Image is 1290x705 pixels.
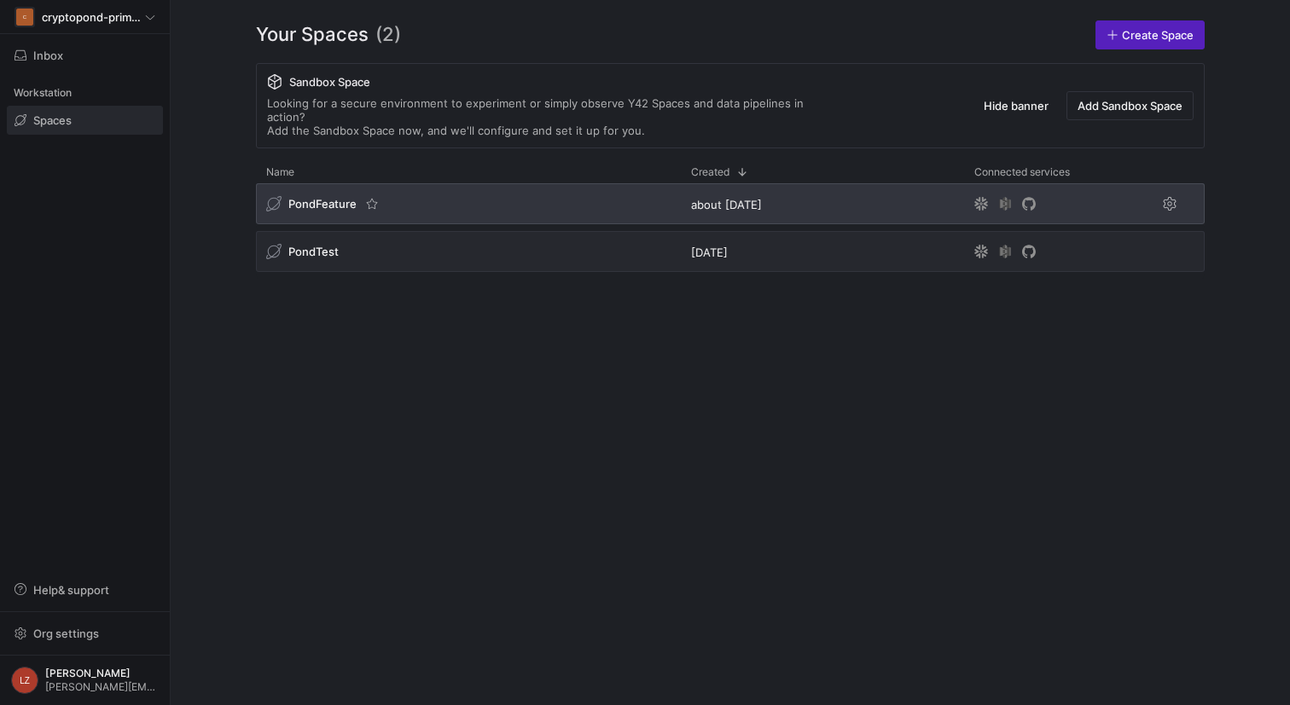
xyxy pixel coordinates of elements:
button: Org settings [7,619,163,648]
button: Add Sandbox Space [1066,91,1194,120]
span: Sandbox Space [289,75,370,89]
span: about [DATE] [691,198,762,211]
span: Name [266,166,294,178]
span: cryptopond-primary [42,10,145,24]
span: Add Sandbox Space [1078,99,1182,113]
div: Press SPACE to select this row. [256,231,1205,279]
div: LZ [11,667,38,694]
span: Created [691,166,729,178]
span: (2) [375,20,401,49]
div: Looking for a secure environment to experiment or simply observe Y42 Spaces and data pipelines in... [267,96,839,137]
span: [PERSON_NAME][EMAIL_ADDRESS][DOMAIN_NAME] [45,681,159,693]
span: Help & support [33,583,109,597]
span: [PERSON_NAME] [45,667,159,679]
span: Create Space [1122,28,1194,42]
a: Org settings [7,628,163,642]
div: Workstation [7,80,163,106]
span: Org settings [33,627,99,640]
span: Your Spaces [256,20,369,49]
span: Hide banner [984,99,1049,113]
span: Connected services [974,166,1070,178]
span: PondTest [288,245,339,258]
a: Spaces [7,106,163,135]
a: Create Space [1095,20,1205,49]
button: Help& support [7,575,163,604]
span: [DATE] [691,246,728,259]
span: PondFeature [288,197,357,211]
span: Inbox [33,49,63,62]
div: Press SPACE to select this row. [256,183,1205,231]
button: Hide banner [973,91,1060,120]
div: C [16,9,33,26]
button: Inbox [7,41,163,70]
span: Spaces [33,113,72,127]
button: LZ[PERSON_NAME][PERSON_NAME][EMAIL_ADDRESS][DOMAIN_NAME] [7,662,163,698]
